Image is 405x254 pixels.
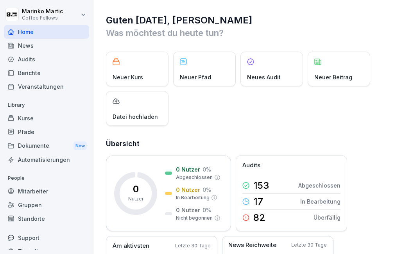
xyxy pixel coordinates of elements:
a: Standorte [4,212,89,225]
p: 0 % [202,186,211,194]
p: Letzte 30 Tage [291,241,327,249]
a: Kurse [4,111,89,125]
a: Berichte [4,66,89,80]
a: News [4,39,89,52]
p: Audits [242,161,260,170]
h1: Guten [DATE], [PERSON_NAME] [106,14,393,27]
p: People [4,172,89,184]
div: New [73,141,87,150]
p: 0 % [202,206,211,214]
p: Nutzer [128,195,143,202]
p: Datei hochladen [113,113,158,121]
p: Library [4,99,89,111]
p: Am aktivsten [113,241,149,250]
p: Neuer Beitrag [314,73,352,81]
a: Gruppen [4,198,89,212]
p: Marinko Martic [22,8,63,15]
a: Automatisierungen [4,153,89,166]
p: 0 [133,184,139,194]
p: Nicht begonnen [176,215,213,222]
a: Mitarbeiter [4,184,89,198]
p: Neues Audit [247,73,281,81]
a: Home [4,25,89,39]
p: Neuer Kurs [113,73,143,81]
p: In Bearbeitung [176,194,210,201]
p: 0 Nutzer [176,186,200,194]
p: Überfällig [314,213,340,222]
p: In Bearbeitung [300,197,340,206]
div: Support [4,231,89,245]
p: Abgeschlossen [176,174,213,181]
p: Abgeschlossen [298,181,340,190]
a: Audits [4,52,89,66]
p: Coffee Fellows [22,15,63,21]
p: 153 [253,181,269,190]
h2: Übersicht [106,138,393,149]
p: 0 Nutzer [176,165,200,174]
p: Letzte 30 Tage [175,242,211,249]
p: 0 % [202,165,211,174]
p: Was möchtest du heute tun? [106,27,393,39]
p: Neuer Pfad [180,73,211,81]
p: News Reichweite [228,241,276,250]
p: 82 [253,213,265,222]
p: 0 Nutzer [176,206,200,214]
p: 17 [253,197,263,206]
div: Dokumente [4,139,89,153]
a: DokumenteNew [4,139,89,153]
a: Veranstaltungen [4,80,89,93]
a: Pfade [4,125,89,139]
